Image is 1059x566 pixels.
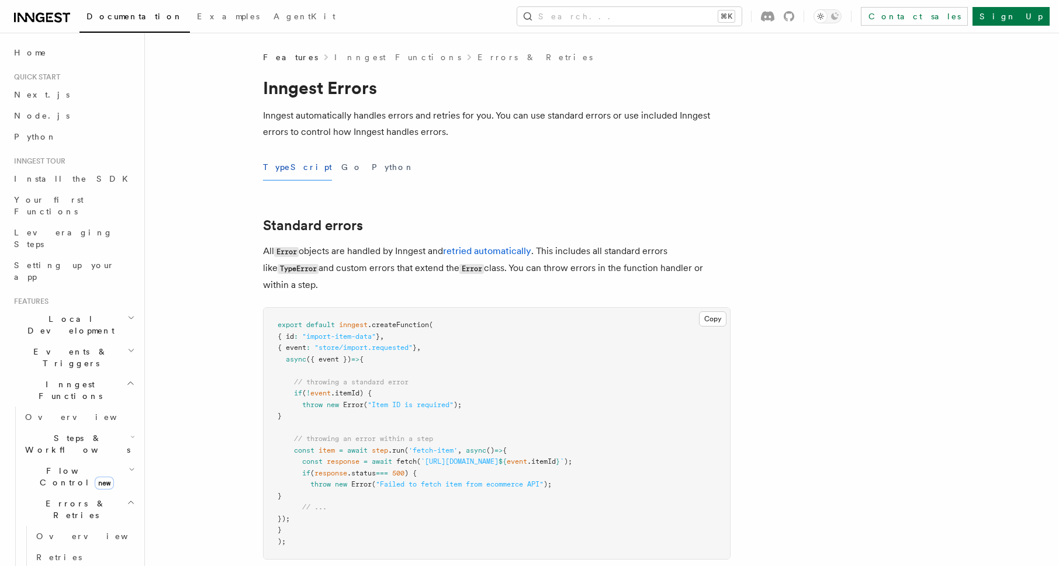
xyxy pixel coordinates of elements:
span: "import-item-data" [302,332,376,341]
span: } [413,343,417,352]
span: Events & Triggers [9,346,127,369]
span: await [372,457,392,466]
a: Home [9,42,137,63]
span: } [278,412,282,420]
span: ); [454,401,462,409]
span: throw [302,401,323,409]
span: } [278,492,282,500]
span: export [278,321,302,329]
a: retried automatically [443,245,531,256]
button: TypeScript [263,154,332,180]
span: , [380,332,384,341]
span: } [376,332,380,341]
span: Examples [197,12,259,21]
span: .status [347,469,376,477]
a: Documentation [79,4,190,33]
button: Steps & Workflows [20,428,137,460]
span: Your first Functions [14,195,84,216]
span: Local Development [9,313,127,336]
span: fetch [396,457,417,466]
span: if [294,389,302,397]
p: All objects are handled by Inngest and . This includes all standard errors like and custom errors... [263,243,731,293]
span: => [494,446,503,454]
a: Python [9,126,137,147]
button: Copy [699,311,726,327]
span: } [278,526,282,534]
span: { id [278,332,294,341]
button: Toggle dark mode [814,9,842,23]
span: : [306,343,310,352]
span: AgentKit [274,12,335,21]
span: ${ [499,457,507,466]
code: Error [274,247,299,257]
button: Errors & Retries [20,493,137,526]
span: Errors & Retries [20,498,127,521]
span: ); [278,537,286,546]
span: Leveraging Steps [14,228,113,249]
a: Next.js [9,84,137,105]
span: .run [388,446,404,454]
span: Features [9,297,49,306]
span: ( [404,446,409,454]
span: ( [429,321,433,329]
span: }); [278,515,290,523]
a: Leveraging Steps [9,222,137,255]
span: new [95,477,114,489]
span: = [339,446,343,454]
a: Examples [190,4,267,32]
button: Flow Controlnew [20,460,137,493]
span: ) { [404,469,417,477]
a: Your first Functions [9,189,137,222]
a: Install the SDK [9,168,137,189]
code: TypeError [278,264,319,274]
a: Overview [20,407,137,428]
span: event [507,457,527,466]
button: Events & Triggers [9,341,137,374]
span: default [306,321,335,329]
span: new [327,401,339,409]
span: Quick start [9,72,60,82]
button: Inngest Functions [9,374,137,407]
span: Install the SDK [14,174,135,183]
a: Contact sales [861,7,968,26]
span: Inngest tour [9,157,65,166]
span: ); [564,457,572,466]
p: Inngest automatically handles errors and retries for you. You can use standard errors or use incl... [263,107,731,140]
span: "Failed to fetch item from ecommerce API" [376,480,544,488]
span: const [302,457,323,466]
span: // throwing an error within a step [294,435,433,443]
span: ! [306,389,310,397]
button: Local Development [9,308,137,341]
span: , [417,343,421,352]
span: ( [364,401,368,409]
span: { [359,355,364,363]
span: Documentation [86,12,183,21]
span: `[URL][DOMAIN_NAME] [421,457,499,466]
span: Overview [25,412,146,422]
a: Errors & Retries [477,51,593,63]
span: 500 [392,469,404,477]
button: Go [341,154,362,180]
span: ); [544,480,552,488]
span: // throwing a standard error [294,378,409,386]
span: Next.js [14,90,70,99]
span: ({ event }) [306,355,351,363]
span: Inngest Functions [9,379,126,402]
span: Flow Control [20,465,129,488]
span: => [351,355,359,363]
span: ( [310,469,314,477]
span: response [314,469,347,477]
a: AgentKit [267,4,342,32]
span: inngest [339,321,368,329]
button: Search...⌘K [517,7,742,26]
span: Error [351,480,372,488]
a: Node.js [9,105,137,126]
span: Home [14,47,47,58]
a: Sign Up [973,7,1050,26]
span: ( [302,389,306,397]
span: event [310,389,331,397]
span: Python [14,132,57,141]
span: ( [417,457,421,466]
span: Node.js [14,111,70,120]
span: "store/import.requested" [314,343,413,352]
